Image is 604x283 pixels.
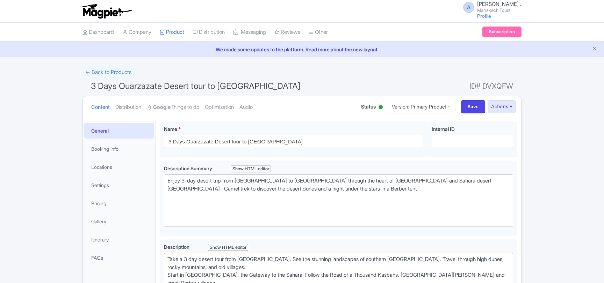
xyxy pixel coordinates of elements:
[167,177,510,224] div: Enjoy 3-day desert trip from [GEOGRAPHIC_DATA] to [GEOGRAPHIC_DATA] through the heart of [GEOGRAP...
[488,100,516,113] button: Actions
[84,123,154,139] a: General
[84,214,154,229] a: Gallery
[84,232,154,247] a: Itinerary
[459,1,522,13] a: A [PERSON_NAME] . Marrakech Tours
[82,66,134,79] a: ← Back to Products
[84,250,154,266] a: FAQs
[274,23,300,42] a: Reviews
[469,79,513,93] span: ID# DVXQFW
[164,126,177,132] span: Name
[91,96,110,118] a: Content
[477,13,491,19] a: Profile
[461,100,486,113] input: Save
[84,195,154,211] a: Pricing
[122,23,151,42] a: Company
[239,96,253,118] a: Audio
[233,23,266,42] a: Messaging
[432,126,455,132] span: Internal ID
[482,27,522,37] a: Subscription
[463,2,474,13] span: A
[387,100,455,113] a: Version: Primary Product
[377,102,384,113] div: Active
[153,103,171,111] strong: Google
[79,3,133,19] img: logo-ab69f6fb50320c5b225c76a69d11143b.png
[477,8,522,13] small: Marrakech Tours
[205,96,234,118] a: Optimization
[208,244,248,251] div: Show HTML editor
[164,244,190,250] span: Description
[115,96,141,118] a: Distribution
[84,159,154,175] a: Locations
[160,23,184,42] a: Product
[82,23,114,42] a: Dashboard
[164,165,213,171] span: Description Summary
[147,96,199,118] a: GoogleThings to do
[477,1,522,7] span: [PERSON_NAME] .
[592,45,597,53] button: Close announcement
[361,103,376,110] span: Status
[193,23,225,42] a: Distribution
[4,46,600,53] a: We made some updates to the platform. Read more about the new layout
[231,165,271,173] div: Show HTML editor
[91,81,301,91] span: 3 Days Ouarzazate Desert tour to [GEOGRAPHIC_DATA]
[84,141,154,157] a: Booking Info
[84,177,154,193] a: Settings
[309,23,328,42] a: Other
